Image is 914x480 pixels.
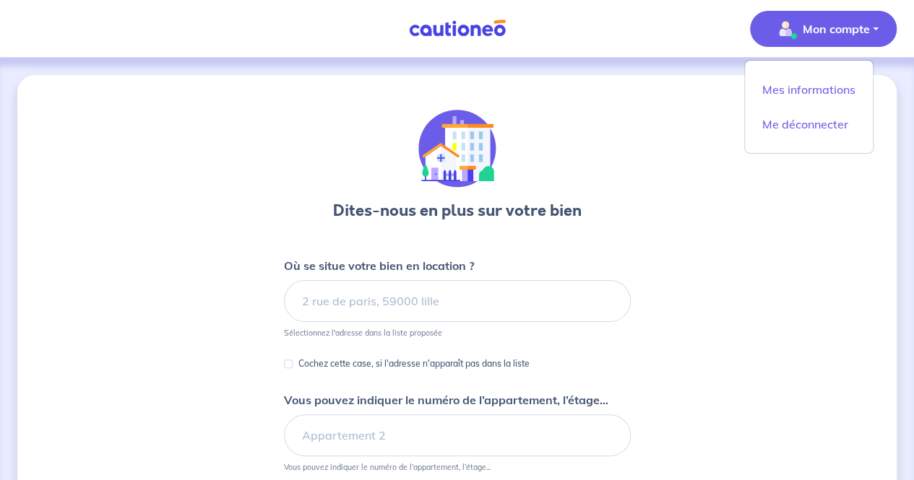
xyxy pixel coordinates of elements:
h3: Dites-nous en plus sur votre bien [333,199,582,222]
p: Vous pouvez indiquer le numéro de l’appartement, l’étage... [284,391,608,409]
img: illu_account_valid_menu.svg [774,17,797,40]
p: Cochez cette case, si l'adresse n'apparaît pas dans la liste [298,355,530,372]
img: illu_houses.svg [418,110,496,188]
button: illu_account_valid_menu.svgMon compte [750,11,897,47]
input: Appartement 2 [284,414,631,456]
img: Cautioneo [403,19,512,38]
p: Vous pouvez indiquer le numéro de l’appartement, l’étage... [284,462,491,472]
input: 2 rue de paris, 59000 lille [284,280,631,322]
a: Me déconnecter [751,113,867,136]
div: illu_account_valid_menu.svgMon compte [744,60,874,154]
p: Sélectionnez l'adresse dans la liste proposée [284,328,442,338]
p: Mon compte [803,20,870,38]
p: Où se situe votre bien en location ? [284,257,474,274]
a: Mes informations [751,78,867,101]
